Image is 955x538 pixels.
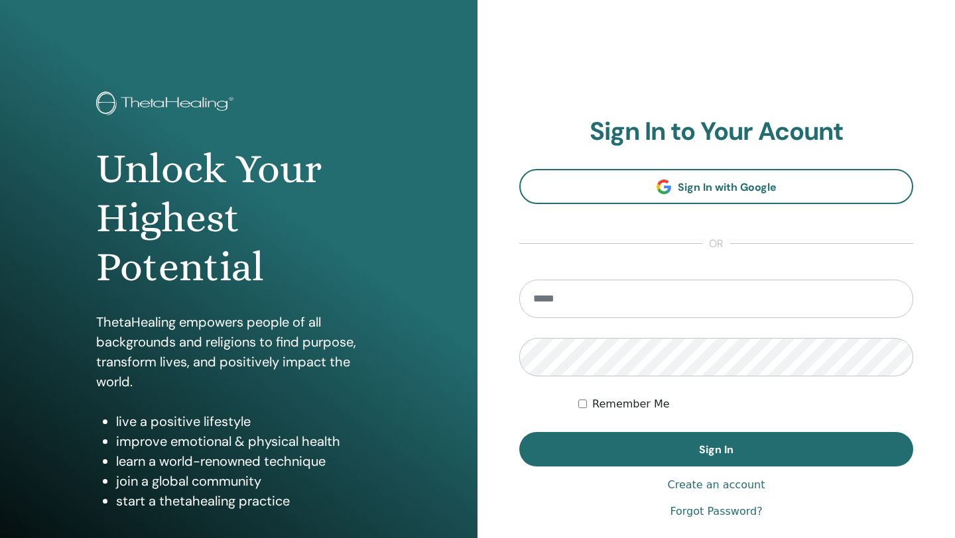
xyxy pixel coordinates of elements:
button: Sign In [519,432,913,466]
a: Sign In with Google [519,169,913,204]
span: Sign In with Google [678,180,777,194]
h2: Sign In to Your Acount [519,117,913,147]
span: or [702,236,730,252]
a: Create an account [667,477,765,493]
li: learn a world-renowned technique [116,451,381,471]
li: improve emotional & physical health [116,431,381,451]
li: live a positive lifestyle [116,411,381,431]
h1: Unlock Your Highest Potential [96,144,381,292]
a: Forgot Password? [670,504,762,519]
label: Remember Me [592,396,670,412]
li: join a global community [116,471,381,491]
div: Keep me authenticated indefinitely or until I manually logout [578,396,913,412]
li: start a thetahealing practice [116,491,381,511]
span: Sign In [699,443,733,457]
p: ThetaHealing empowers people of all backgrounds and religions to find purpose, transform lives, a... [96,312,381,392]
